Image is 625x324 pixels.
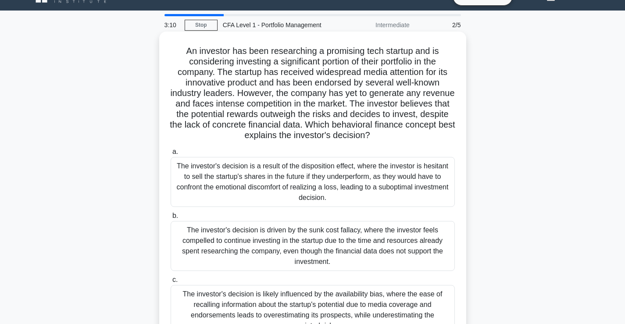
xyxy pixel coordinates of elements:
div: 2/5 [415,16,466,34]
div: The investor's decision is a result of the disposition effect, where the investor is hesitant to ... [171,157,455,207]
div: Intermediate [338,16,415,34]
div: The investor's decision is driven by the sunk cost fallacy, where the investor feels compelled to... [171,221,455,271]
span: a. [172,148,178,155]
span: b. [172,212,178,219]
div: CFA Level 1 - Portfolio Management [218,16,338,34]
h5: An investor has been researching a promising tech startup and is considering investing a signific... [170,46,456,141]
a: Stop [185,20,218,31]
span: c. [172,276,178,283]
div: 3:10 [159,16,185,34]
